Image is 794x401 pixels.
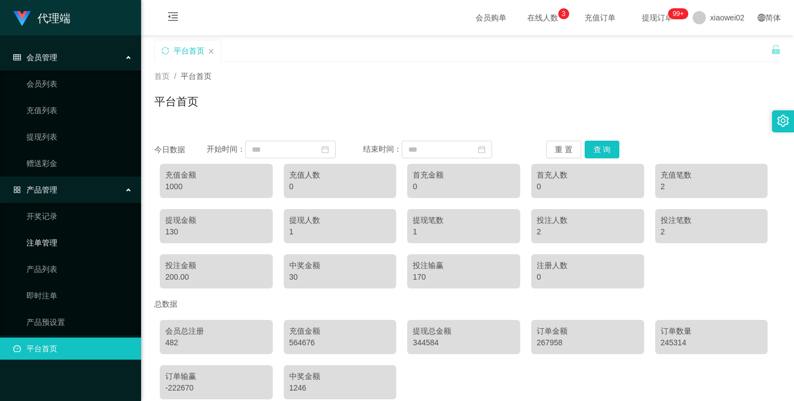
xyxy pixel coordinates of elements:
div: 170 [413,271,515,283]
div: 245314 [661,337,763,349]
div: 2 [537,226,639,238]
div: 30 [289,271,391,283]
div: 会员总注册 [165,325,267,337]
div: 首充金额 [413,169,515,181]
div: 提现总金额 [413,325,515,337]
div: 482 [165,337,267,349]
div: 充值金额 [165,169,267,181]
i: 图标: global [758,14,765,22]
div: 投注笔数 [661,215,763,226]
div: 首充人数 [537,169,639,181]
span: 充值订单 [579,14,621,22]
div: 中奖金额 [289,371,391,382]
a: 提现列表 [26,126,132,148]
i: 图标: calendar [478,146,485,153]
a: 会员列表 [26,73,132,95]
div: 注册人数 [537,260,639,271]
a: 图标: dashboard平台首页 [13,338,132,360]
span: 会员管理 [13,53,57,62]
div: 今日数据 [154,144,207,156]
div: 0 [289,181,391,193]
div: 充值人数 [289,169,391,181]
div: -222670 [165,382,267,394]
div: 投注人数 [537,215,639,226]
div: 0 [413,181,515,193]
div: 订单金额 [537,325,639,337]
button: 重 置 [546,141,581,158]
div: 平台首页 [174,40,204,61]
a: 产品预设置 [26,311,132,333]
a: 代理端 [13,13,71,22]
i: 图标: close [208,48,214,55]
div: 1 [413,226,515,238]
i: 图标: table [13,54,21,61]
div: 1000 [165,181,267,193]
span: 结束时间： [363,145,402,153]
div: 1246 [289,382,391,394]
i: 图标: unlock [771,45,781,55]
div: 提现人数 [289,215,391,226]
div: 344584 [413,337,515,349]
div: 提现金额 [165,215,267,226]
sup: 1211 [668,8,688,19]
div: 0 [537,181,639,193]
div: 2 [661,226,763,238]
div: 130 [165,226,267,238]
span: 在线人数 [522,14,564,22]
span: 开始时间： [207,145,245,153]
div: 投注输赢 [413,260,515,271]
div: 200.00 [165,271,267,283]
button: 查 询 [585,141,620,158]
div: 1 [289,226,391,238]
a: 充值列表 [26,99,132,121]
a: 即时注单 [26,285,132,307]
div: 564676 [289,337,391,349]
div: 提现笔数 [413,215,515,226]
a: 产品列表 [26,258,132,280]
i: 图标: menu-fold [154,1,192,36]
sup: 3 [558,8,569,19]
div: 0 [537,271,639,283]
div: 订单输赢 [165,371,267,382]
span: / [174,72,176,81]
div: 充值金额 [289,325,391,337]
h1: 代理端 [37,1,71,36]
span: 产品管理 [13,185,57,194]
p: 3 [561,8,565,19]
div: 充值笔数 [661,169,763,181]
span: 提现订单 [636,14,678,22]
div: 订单数量 [661,325,763,337]
div: 2 [661,181,763,193]
span: 平台首页 [181,72,212,81]
span: 首页 [154,72,170,81]
a: 开奖记录 [26,205,132,227]
i: 图标: appstore-o [13,186,21,194]
div: 投注金额 [165,260,267,271]
a: 赠送彩金 [26,152,132,174]
img: logo.9652507e.png [13,11,31,26]
i: 图标: setting [777,115,789,127]
h1: 平台首页 [154,93,198,110]
a: 注单管理 [26,232,132,254]
i: 图标: calendar [321,146,329,153]
div: 中奖金额 [289,260,391,271]
i: 图标: sync [161,47,169,55]
div: 总数据 [154,294,781,314]
div: 267958 [537,337,639,349]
